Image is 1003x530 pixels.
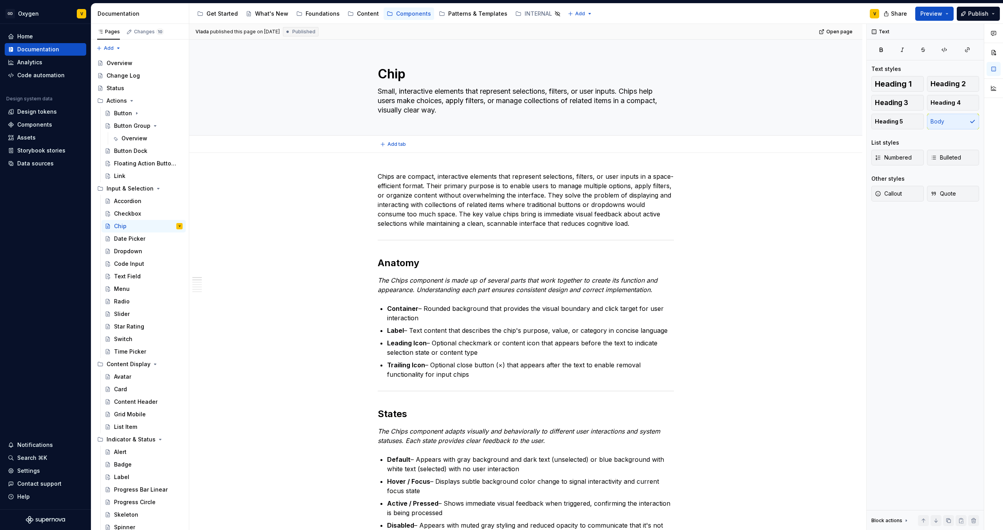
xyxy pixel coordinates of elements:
[101,458,186,471] a: Badge
[5,465,86,477] a: Settings
[107,72,140,80] div: Change Log
[107,185,154,192] div: Input & Selection
[26,516,65,524] svg: Supernova Logo
[98,10,186,18] div: Documentation
[5,490,86,503] button: Help
[109,132,186,145] a: Overview
[114,448,127,456] div: Alert
[101,396,186,408] a: Content Header
[101,245,186,258] a: Dropdown
[101,145,186,157] a: Button Dock
[387,304,674,323] p: – Rounded background that provides the visual boundary and click target for user interaction
[101,107,186,120] a: Button
[387,455,674,474] p: – Appears with gray background and dark text (unselected) or blue background with white text (sel...
[101,471,186,483] a: Label
[114,335,132,343] div: Switch
[5,105,86,118] a: Design tokens
[875,118,903,125] span: Heading 5
[101,220,186,232] a: ChipV
[17,121,52,129] div: Components
[194,6,564,22] div: Page tree
[387,521,414,529] strong: Disabled
[871,175,905,183] div: Other styles
[101,496,186,508] a: Progress Circle
[817,26,856,37] a: Open page
[101,408,186,421] a: Grid Mobile
[101,333,186,345] a: Switch
[378,276,659,294] em: The Chips component is made up of several parts that work together to create its function and app...
[448,10,507,18] div: Patterns & Templates
[17,160,54,167] div: Data sources
[5,69,86,82] a: Code automation
[94,69,186,82] a: Change Log
[5,477,86,490] button: Contact support
[376,85,672,116] textarea: Small, interactive elements that represent selections, filters, or user inputs. Chips help users ...
[107,360,150,368] div: Content Display
[512,7,564,20] a: INTERNAL
[194,7,241,20] a: Get Started
[101,157,186,170] a: Floating Action Button (FAB)
[387,477,674,496] p: – Displays subtle background color change to signal interactivity and current focus state
[6,96,53,102] div: Design system data
[114,197,141,205] div: Accordion
[101,120,186,132] a: Button Group
[387,361,425,369] strong: Trailing Icon
[957,7,1000,21] button: Publish
[101,295,186,308] a: Radio
[114,147,147,155] div: Button Dock
[927,76,979,92] button: Heading 2
[376,65,672,83] textarea: Chip
[114,222,127,230] div: Chip
[17,33,33,40] div: Home
[875,99,908,107] span: Heading 3
[114,210,141,218] div: Checkbox
[114,298,130,305] div: Radio
[920,10,942,18] span: Preview
[871,186,924,201] button: Callout
[107,84,124,92] div: Status
[871,515,909,526] div: Block actions
[210,29,280,35] div: published this page on [DATE]
[927,150,979,165] button: Bulleted
[94,182,186,195] div: Input & Selection
[915,7,954,21] button: Preview
[875,80,912,88] span: Heading 1
[101,308,186,320] a: Slider
[114,172,125,180] div: Link
[17,108,57,116] div: Design tokens
[396,10,431,18] div: Components
[17,441,53,449] div: Notifications
[357,10,379,18] div: Content
[384,7,434,20] a: Components
[5,9,15,18] div: GD
[134,29,164,35] div: Changes
[114,473,129,481] div: Label
[931,154,961,162] span: Bulleted
[243,7,291,20] a: What's New
[292,29,315,35] span: Published
[94,43,123,54] button: Add
[107,97,127,105] div: Actions
[378,257,674,269] h2: Anatomy
[387,305,418,312] strong: Container
[114,122,150,130] div: Button Group
[891,10,907,18] span: Share
[101,508,186,521] a: Skeleton
[875,190,902,198] span: Callout
[114,247,142,255] div: Dropdown
[5,118,86,131] a: Components
[387,327,404,334] strong: Label
[344,7,382,20] a: Content
[871,114,924,129] button: Heading 5
[17,493,30,501] div: Help
[101,195,186,207] a: Accordion
[114,486,168,494] div: Progress Bar Linear
[114,160,179,167] div: Floating Action Button (FAB)
[97,29,120,35] div: Pages
[101,483,186,496] a: Progress Bar Linear
[114,423,137,431] div: List Item
[101,270,186,283] a: Text Field
[101,320,186,333] a: Star Rating
[255,10,288,18] div: What's New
